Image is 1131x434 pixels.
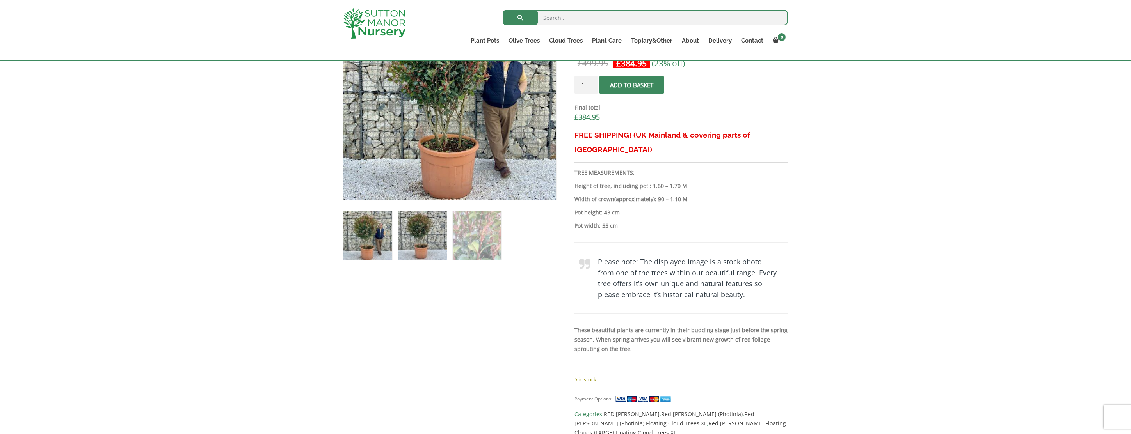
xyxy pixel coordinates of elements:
[704,35,736,46] a: Delivery
[661,410,743,418] a: Red [PERSON_NAME] (Photinia)
[616,58,647,69] bdi: 384.95
[604,410,660,418] a: RED [PERSON_NAME]
[343,211,392,260] img: Photinia Red Robin Floating Cloud Tree 1.60 - 1.70 M (LARGE)
[544,35,587,46] a: Cloud Trees
[574,182,687,190] b: Height of tree, including pot : 1.60 – 1.70 M
[574,112,578,122] span: £
[768,35,788,46] a: 0
[574,396,612,402] small: Payment Options:
[574,375,788,384] p: 5 in stock
[599,76,664,94] button: Add to basket
[453,211,501,260] img: Photinia Red Robin Floating Cloud Tree 1.60 - 1.70 M (LARGE) - Image 3
[578,58,582,69] span: £
[574,169,635,176] strong: TREE MEASUREMENTS:
[574,103,788,112] dt: Final total
[778,33,786,41] span: 0
[466,35,504,46] a: Plant Pots
[626,35,677,46] a: Topiary&Other
[615,395,674,403] img: payment supported
[574,326,788,353] strong: These beautiful plants are currently in their budding stage just before the spring season. When s...
[504,35,544,46] a: Olive Trees
[616,58,621,69] span: £
[652,58,685,69] span: (23% off)
[736,35,768,46] a: Contact
[398,211,447,260] img: Photinia Red Robin Floating Cloud Tree 1.60 - 1.70 M (LARGE) - Image 2
[503,10,788,25] input: Search...
[578,58,608,69] bdi: 499.95
[587,35,626,46] a: Plant Care
[677,35,704,46] a: About
[574,76,598,94] input: Product quantity
[574,112,600,122] bdi: 384.95
[574,128,788,157] h3: FREE SHIPPING! (UK Mainland & covering parts of [GEOGRAPHIC_DATA])
[574,222,618,229] strong: Pot width: 55 cm
[614,195,655,203] b: (approximately)
[574,195,688,203] strong: Width of crown : 90 – 1.10 M
[598,257,777,299] strong: Please note: The displayed image is a stock photo from one of the trees within our beautiful rang...
[574,209,620,216] strong: Pot height: 43 cm
[343,8,405,39] img: logo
